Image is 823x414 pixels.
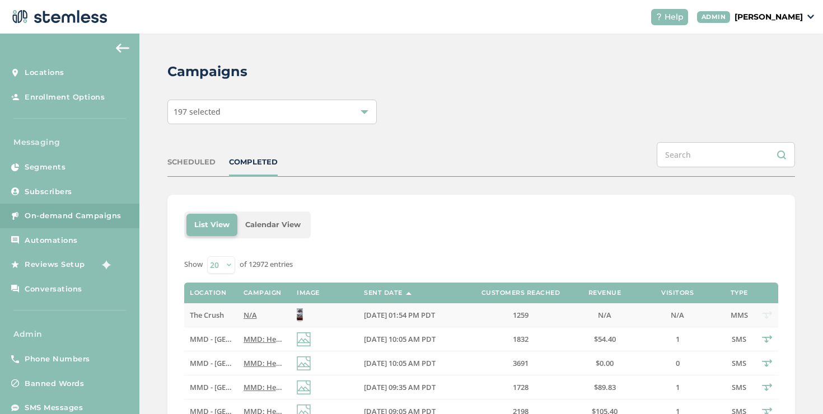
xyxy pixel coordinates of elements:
span: SMS [732,382,746,392]
label: Campaign [244,289,282,297]
img: icon-img-d887fa0c.svg [297,380,311,394]
span: Locations [25,67,64,78]
span: Segments [25,162,66,173]
span: $54.40 [594,334,616,344]
img: icon-help-white-03924b79.svg [656,13,662,20]
span: [DATE] 09:35 AM PDT [364,382,436,392]
span: N/A [671,310,684,320]
span: On-demand Campaigns [25,210,121,222]
span: Help [665,11,684,23]
li: List View [186,214,237,236]
label: Customers Reached [481,289,560,297]
span: MMD - [GEOGRAPHIC_DATA] [190,382,288,392]
span: $89.83 [594,382,616,392]
span: 1 [676,382,680,392]
span: Banned Words [25,378,84,389]
label: N/A [582,310,627,320]
label: 09/05/2025 10:05 AM PDT [364,335,459,344]
label: $0.00 [582,359,627,368]
label: N/A [638,310,717,320]
h2: Campaigns [167,62,247,82]
label: SMS [728,383,750,392]
span: [DATE] 10:05 AM PDT [364,334,436,344]
label: 1 [638,383,717,392]
span: Automations [25,235,78,246]
img: icon-arrow-back-accent-c549486e.svg [116,44,129,53]
label: 09/05/2025 10:05 AM PDT [364,359,459,368]
div: COMPLETED [229,157,278,168]
label: SMS [728,359,750,368]
span: SMS [732,358,746,368]
label: 1259 [470,310,571,320]
span: 0 [676,358,680,368]
label: 09/05/2025 01:54 PM PDT [364,310,459,320]
label: Location [190,289,226,297]
label: MMD: Hey {first_name}! MMD is offering BOGO 40% OFF STOREWIDE (all products & brands) through Sep... [244,383,286,392]
span: Conversations [25,284,82,295]
img: logo-dark-0685b13c.svg [9,6,107,28]
div: SCHEDULED [167,157,216,168]
label: Revenue [588,289,621,297]
span: Subscribers [25,186,72,197]
img: glitter-stars-b7820f95.gif [93,253,116,276]
img: icon_down-arrow-small-66adaf34.svg [807,15,814,19]
span: 197 selected [174,106,221,117]
label: 09/05/2025 09:35 AM PDT [364,383,459,392]
img: icon-img-d887fa0c.svg [297,332,311,346]
label: of 12972 entries [240,259,293,270]
span: 1832 [513,334,529,344]
span: Enrollment Options [25,92,105,103]
label: Show [184,259,203,270]
label: 1 [638,335,717,344]
span: The Crush [190,310,224,320]
label: Visitors [661,289,694,297]
span: MMS [731,310,748,320]
label: MMD - Redwood City [190,383,232,392]
span: 1259 [513,310,529,320]
span: [DATE] 10:05 AM PDT [364,358,436,368]
label: MMD: Hey {first_name}! MMD is offering BOGO 40% OFF STOREWIDE (all products & brands) through Sep... [244,335,286,344]
label: MMD - Long Beach [190,335,232,344]
label: 3691 [470,359,571,368]
label: 1728 [470,383,571,392]
p: [PERSON_NAME] [735,11,803,23]
span: $0.00 [596,358,614,368]
span: N/A [598,310,611,320]
label: The Crush [190,310,232,320]
div: ADMIN [697,11,731,23]
img: icon-sort-1e1d7615.svg [406,292,411,295]
span: 1 [676,334,680,344]
span: MMD - [GEOGRAPHIC_DATA] [190,358,288,368]
label: $89.83 [582,383,627,392]
iframe: Chat Widget [767,360,823,414]
span: Reviews Setup [25,259,85,270]
span: N/A [244,310,257,320]
label: Image [297,289,320,297]
label: Type [731,289,748,297]
label: N/A [244,310,286,320]
li: Calendar View [237,214,308,236]
img: icon-img-d887fa0c.svg [297,356,311,370]
label: 0 [638,359,717,368]
input: Search [657,142,795,167]
span: SMS Messages [25,402,83,413]
img: 0PRcdfF9NgNJIvHRdAFIEo168gTjqcFYMsmhSSP.jpg [297,308,303,322]
span: 3691 [513,358,529,368]
label: $54.40 [582,335,627,344]
span: Phone Numbers [25,354,90,365]
span: 1728 [513,382,529,392]
span: [DATE] 01:54 PM PDT [364,310,435,320]
label: MMD: Hey {first_name}! MMD is offering BOGO 40% OFF STOREWIDE (all products & brands) through Sep... [244,359,286,368]
label: MMD - Hollywood [190,359,232,368]
span: SMS [732,334,746,344]
label: MMS [728,310,750,320]
label: SMS [728,335,750,344]
label: 1832 [470,335,571,344]
label: Sent Date [364,289,403,297]
span: MMD - [GEOGRAPHIC_DATA] [190,334,288,344]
